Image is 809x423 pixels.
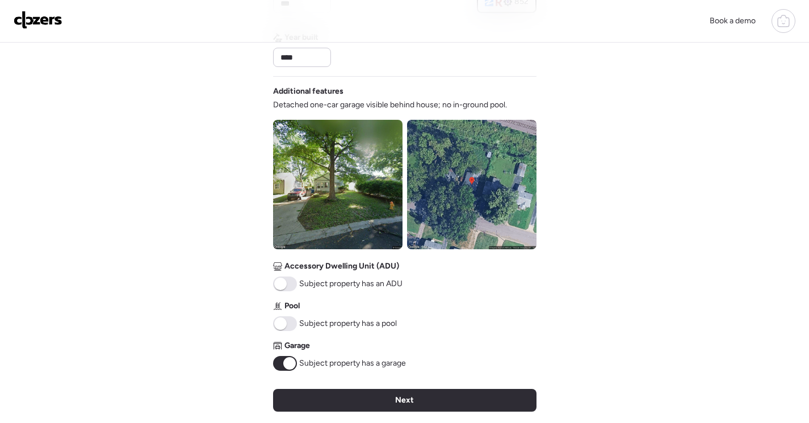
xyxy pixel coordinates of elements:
span: Subject property has a garage [299,358,406,369]
span: Accessory Dwelling Unit (ADU) [284,261,399,272]
span: Subject property has an ADU [299,278,403,290]
img: Logo [14,11,62,29]
span: Book a demo [710,16,756,26]
span: Additional features [273,86,343,97]
span: Subject property has a pool [299,318,397,329]
span: Garage [284,340,310,351]
span: Pool [284,300,300,312]
span: Next [395,395,414,406]
span: Detached one-car garage visible behind house; no in-ground pool. [273,99,507,111]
